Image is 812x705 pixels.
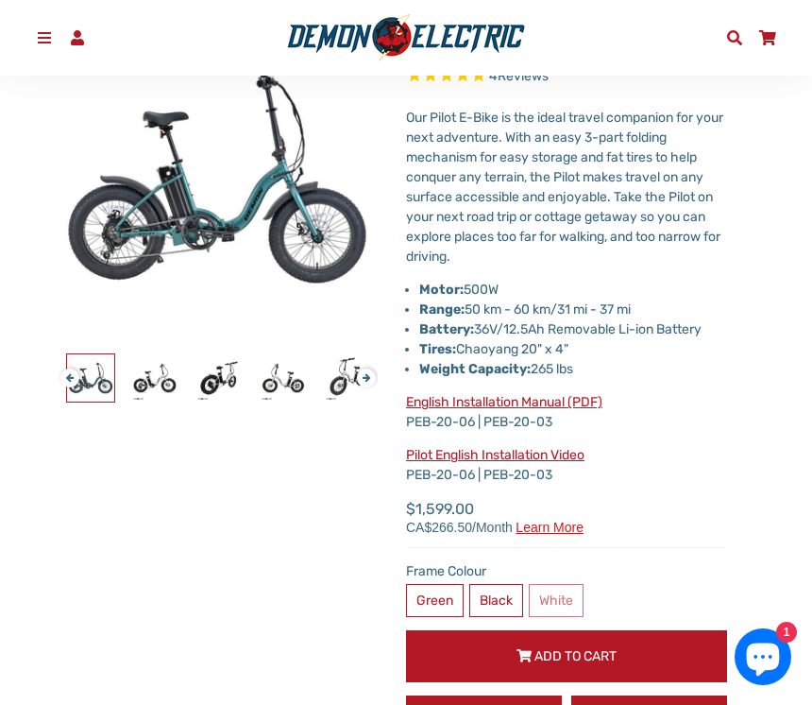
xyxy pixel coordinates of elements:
[469,584,523,617] label: Black
[419,361,531,377] strong: Weight Capacity:
[529,584,584,617] label: White
[324,354,371,402] img: Pilot Folding eBike - Demon Electric
[498,68,549,84] span: Reviews
[357,359,368,381] button: Next
[406,447,584,463] a: Pilot English Installation Video
[419,301,631,318] span: 50 km - 60 km/31 mi - 37 mi
[729,628,797,690] inbox-online-store-chat: Shopify online store chat
[280,13,532,62] img: Demon Electric logo
[419,341,456,357] strong: Tires:
[406,394,602,410] a: English Installation Manual (PDF)
[406,584,464,617] label: Green
[419,301,465,318] strong: Range:
[131,354,178,402] img: Pilot Folding eBike - Demon Electric
[67,354,114,402] img: Pilot Folding eBike
[406,630,727,682] button: Add to Cart
[464,282,499,298] span: 500W
[406,108,727,267] p: Our Pilot E-Bike is the ideal travel companion for your next adventure. With an easy 3-part foldi...
[419,282,464,298] strong: Motor:
[260,354,307,402] img: Pilot Folding eBike - Demon Electric
[419,359,727,379] p: 265 lbs
[406,445,727,485] p: PEB-20-06 | PEB-20-03
[60,359,72,381] button: Previous
[419,341,568,357] span: Chaoyang 20" x 4"
[406,392,727,432] p: PEB-20-06 | PEB-20-03
[195,354,243,402] img: Pilot Folding eBike - Demon Electric
[406,66,727,88] span: Rated 5.0 out of 5 stars 4 reviews
[419,321,474,337] strong: Battery:
[419,321,702,337] span: 36V/12.5Ah Removable Li-ion Battery
[534,648,617,664] span: Add to Cart
[489,68,549,84] span: 4 reviews
[406,561,727,581] label: Frame Colour
[406,498,584,534] span: $1,599.00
